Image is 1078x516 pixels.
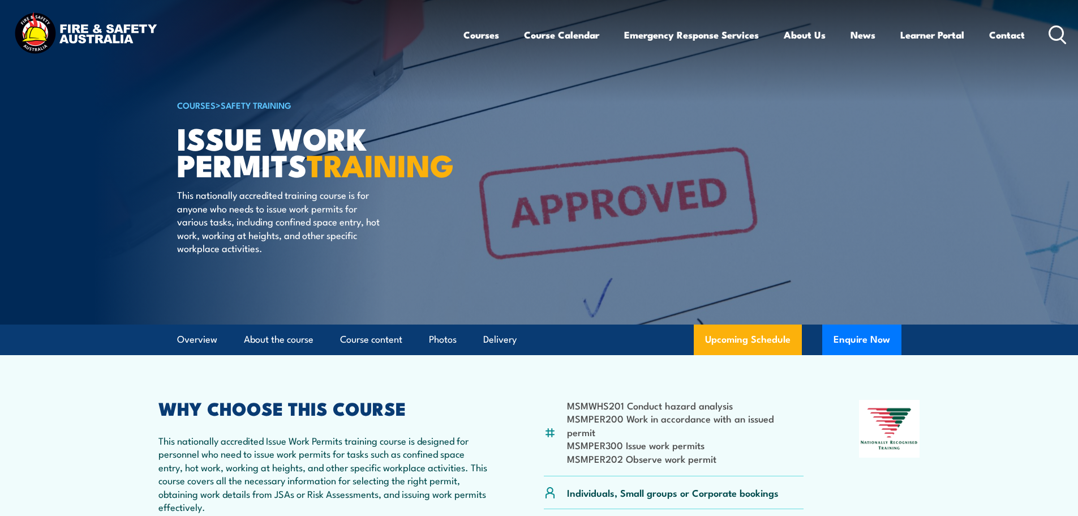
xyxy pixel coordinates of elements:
a: About the course [244,325,313,355]
p: Individuals, Small groups or Corporate bookings [567,486,779,499]
a: Photos [429,325,457,355]
a: Courses [463,20,499,50]
a: Upcoming Schedule [694,325,802,355]
li: MSMPER300 Issue work permits [567,438,804,451]
h2: WHY CHOOSE THIS COURSE [158,400,489,416]
a: Course content [340,325,402,355]
li: MSMWHS201 Conduct hazard analysis [567,399,804,412]
button: Enquire Now [822,325,901,355]
a: Emergency Response Services [624,20,759,50]
a: Learner Portal [900,20,964,50]
a: COURSES [177,99,216,111]
p: This nationally accredited training course is for anyone who needs to issue work permits for vari... [177,188,384,254]
h6: > [177,98,457,112]
a: Safety Training [221,99,291,111]
img: Nationally Recognised Training logo. [859,400,920,458]
a: Delivery [483,325,517,355]
a: Contact [989,20,1025,50]
a: Course Calendar [524,20,599,50]
a: Overview [177,325,217,355]
p: This nationally accredited Issue Work Permits training course is designed for personnel who need ... [158,434,489,513]
a: News [851,20,875,50]
li: MSMPER200 Work in accordance with an issued permit [567,412,804,438]
h1: Issue Work Permits [177,125,457,177]
li: MSMPER202 Observe work permit [567,452,804,465]
a: About Us [784,20,826,50]
strong: TRAINING [307,140,454,187]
